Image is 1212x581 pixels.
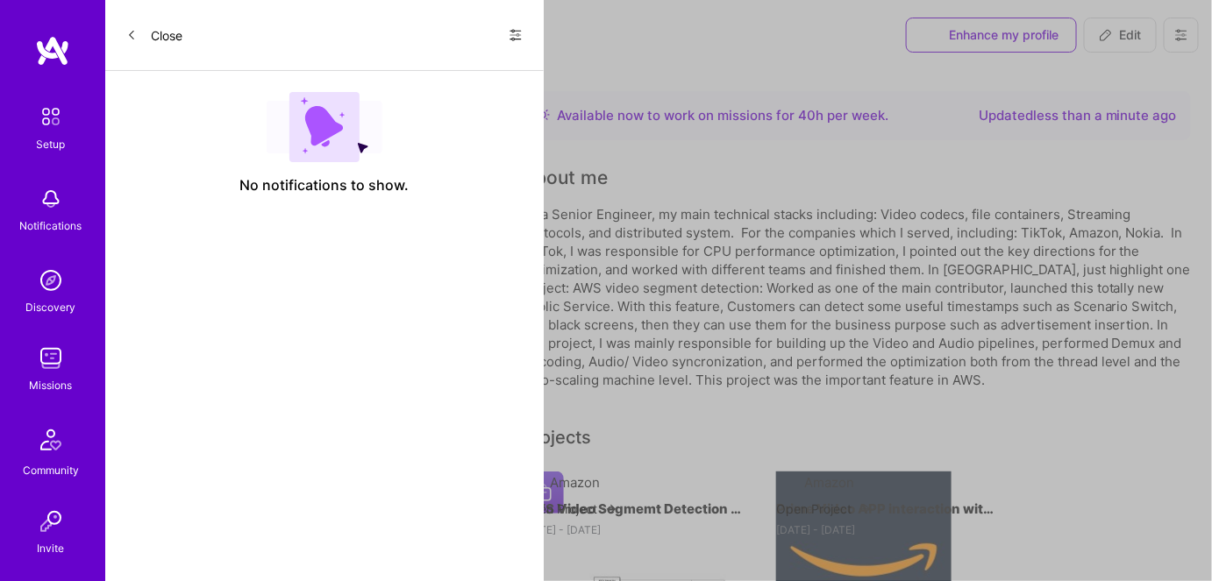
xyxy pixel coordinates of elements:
[37,135,66,153] div: Setup
[33,504,68,539] img: Invite
[33,181,68,216] img: bell
[38,539,65,557] div: Invite
[20,216,82,235] div: Notifications
[33,341,68,376] img: teamwork
[126,21,182,49] button: Close
[32,98,69,135] img: setup
[33,263,68,298] img: discovery
[30,419,72,461] img: Community
[240,176,410,195] span: No notifications to show.
[23,461,79,479] div: Community
[267,92,382,162] img: empty
[35,35,70,67] img: logo
[26,298,76,316] div: Discovery
[30,376,73,394] div: Missions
